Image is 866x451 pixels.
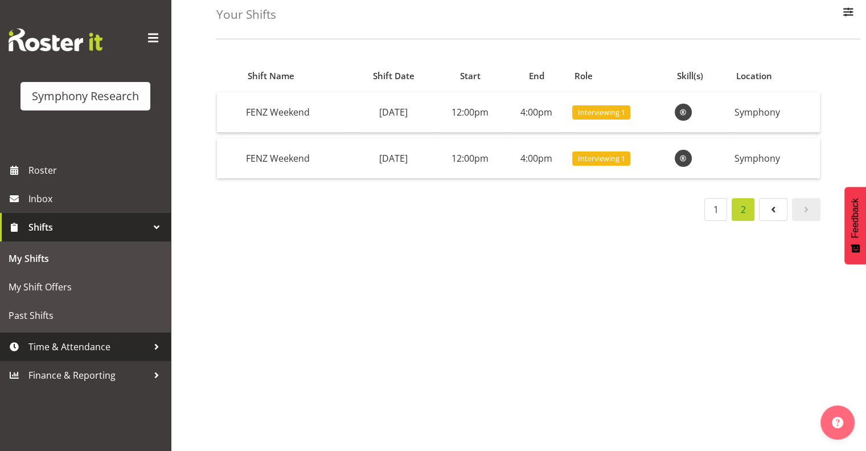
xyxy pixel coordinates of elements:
span: Roster [28,162,165,179]
span: My Shift Offers [9,278,162,296]
div: Shift Date [359,69,429,83]
span: Finance & Reporting [28,367,148,384]
a: 1 [704,198,727,221]
img: help-xxl-2.png [832,417,843,428]
span: Past Shifts [9,307,162,324]
div: Skill(s) [676,69,723,83]
div: Start [442,69,499,83]
span: Inbox [28,190,165,207]
div: Location [736,69,814,83]
span: Feedback [850,198,860,238]
h4: Your Shifts [216,8,276,21]
td: Symphony [730,138,820,178]
td: 12:00pm [435,138,505,178]
td: FENZ Weekend [241,92,352,133]
span: My Shifts [9,250,162,267]
td: [DATE] [352,92,435,133]
td: Symphony [730,92,820,133]
div: Role [574,69,663,83]
a: My Shifts [3,244,168,273]
span: Interviewing 1 [578,107,625,118]
div: Symphony Research [32,88,139,105]
td: 4:00pm [506,92,568,133]
span: Shifts [28,219,148,236]
td: 4:00pm [506,138,568,178]
a: Past Shifts [3,301,168,330]
span: Interviewing 1 [578,153,625,164]
button: Filter Employees [836,2,860,27]
div: End [512,69,561,83]
button: Feedback - Show survey [844,187,866,264]
a: My Shift Offers [3,273,168,301]
div: Shift Name [248,69,346,83]
td: 12:00pm [435,92,505,133]
span: Time & Attendance [28,338,148,355]
td: [DATE] [352,138,435,178]
td: FENZ Weekend [241,138,352,178]
img: Rosterit website logo [9,28,102,51]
